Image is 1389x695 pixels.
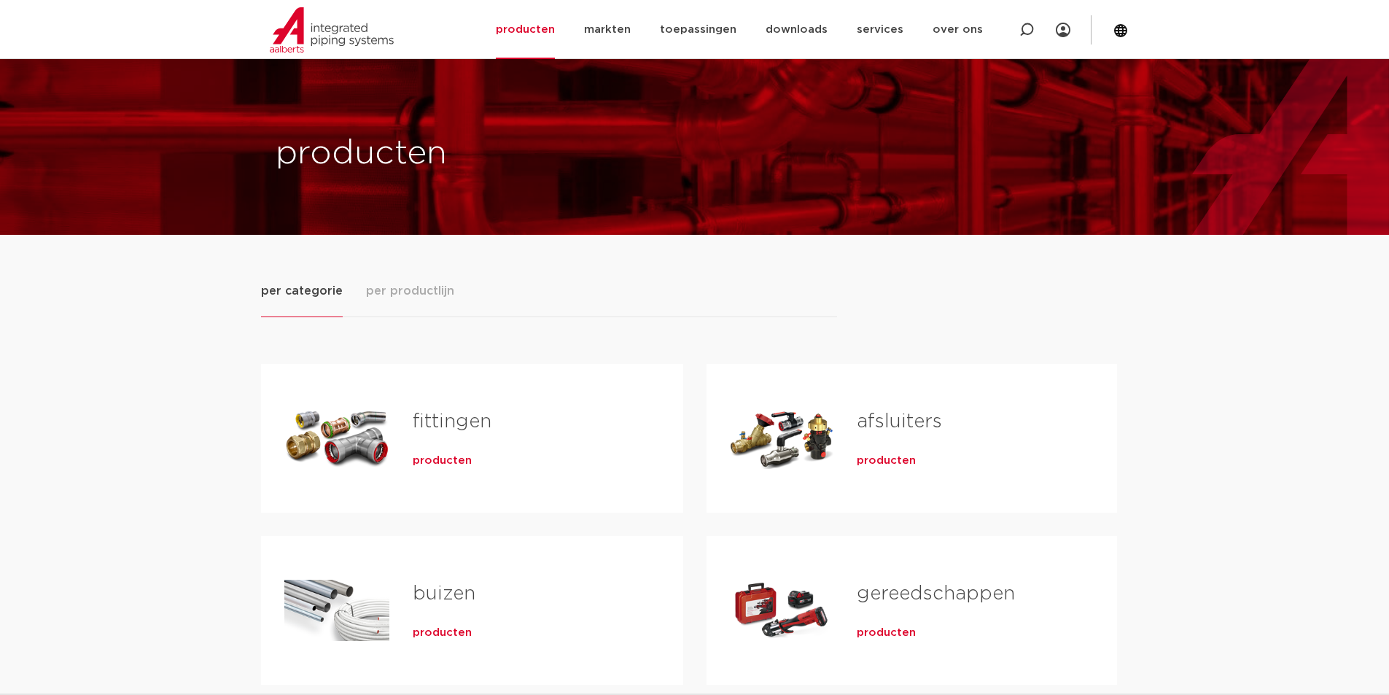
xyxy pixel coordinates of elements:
[413,584,475,603] a: buizen
[857,454,916,468] a: producten
[366,282,454,300] span: per productlijn
[413,626,472,640] a: producten
[857,412,942,431] a: afsluiters
[857,584,1015,603] a: gereedschappen
[276,131,688,177] h1: producten
[857,626,916,640] a: producten
[413,454,472,468] a: producten
[261,282,343,300] span: per categorie
[413,412,491,431] a: fittingen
